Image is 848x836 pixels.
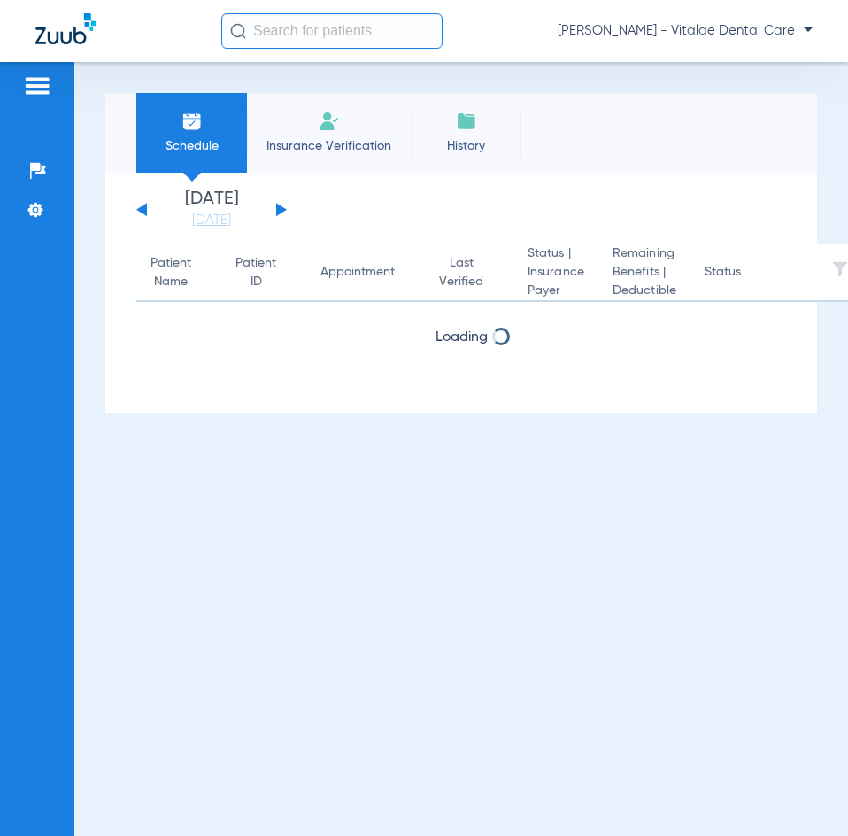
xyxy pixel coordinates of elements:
th: Status [690,244,810,302]
div: Patient Name [150,254,207,291]
span: Insurance Verification [260,137,397,155]
div: Last Verified [439,254,499,291]
span: Deductible [613,282,676,300]
div: Patient Name [150,254,191,291]
img: Schedule [181,111,203,132]
input: Search for patients [221,13,443,49]
img: Manual Insurance Verification [319,111,340,132]
span: Schedule [150,137,234,155]
div: Patient ID [235,254,292,291]
div: Patient ID [235,254,276,291]
img: History [456,111,477,132]
span: Insurance Payer [528,263,584,300]
a: [DATE] [158,212,265,229]
img: hamburger-icon [23,75,51,97]
li: [DATE] [158,190,265,229]
div: Last Verified [439,254,483,291]
th: Remaining Benefits | [598,244,690,302]
span: Loading [436,330,488,344]
span: History [424,137,508,155]
span: [PERSON_NAME] - Vitalae Dental Care [558,22,813,40]
div: Appointment [320,263,395,282]
th: Status | [513,244,598,302]
img: Search Icon [230,23,246,39]
div: Appointment [320,263,411,282]
img: Zuub Logo [35,13,96,44]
